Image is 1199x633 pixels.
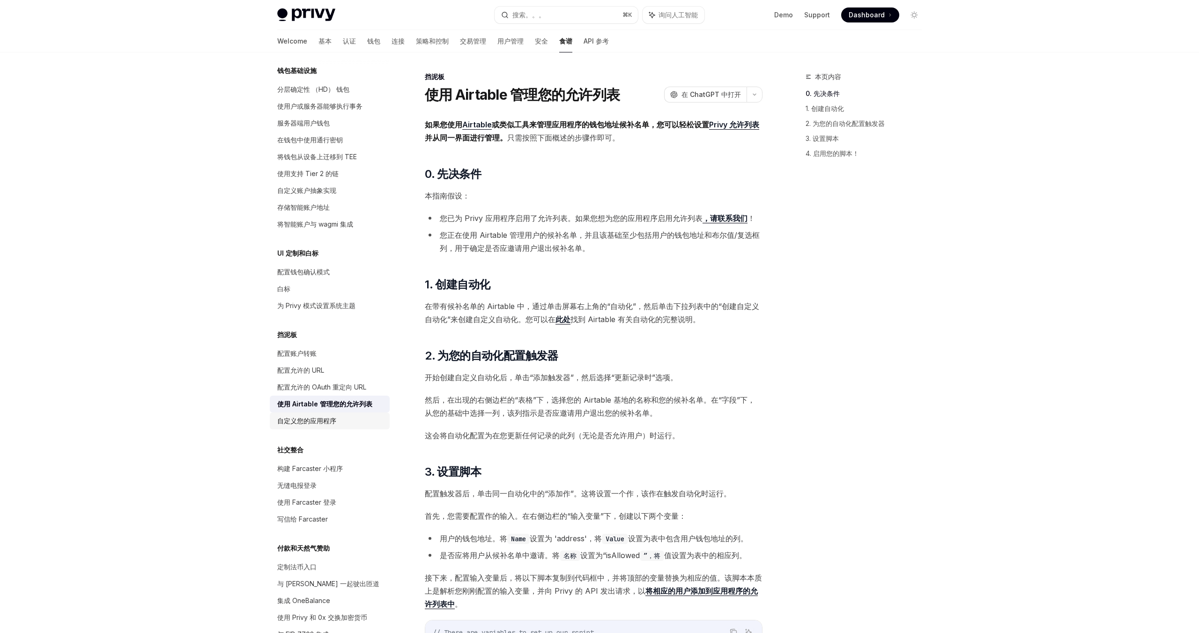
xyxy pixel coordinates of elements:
font: 安全 [535,37,548,45]
font: 本页内容 [815,73,841,81]
font: 开始创建自定义自动化后，单击“添加触发器”，然后选择“更新记录时”选项。 [425,373,678,382]
a: 策略和控制 [416,30,449,52]
a: 分层确定性 （HD） 钱包 [270,81,390,98]
a: 将钱包从设备上迁移到 TEE [270,148,390,165]
font: 在 ChatGPT 中打开 [681,90,741,98]
font: 这会将自动化配置为在您更新任何记录的此列（无论是否允许用户）时运行。 [425,431,680,440]
a: 服务器端用户钱包 [270,115,390,132]
a: 配置钱包确认模式 [270,264,390,280]
font: 您已为 Privy 应用程序启用了允许列表。如果您想为您的应用程序启用允许列表 ！ [440,213,755,223]
font: 白标 [277,285,290,293]
a: 2. 为您的自动化配置触发器 [806,116,929,131]
a: Support [804,10,830,20]
a: ，请联系我们 [703,213,748,223]
font: 0. 先决条件 [806,89,840,97]
font: 自定义账户抽象实现 [277,186,336,194]
font: 1. 创建自动化 [425,278,490,291]
a: 3. 设置脚本 [806,131,929,146]
font: 用户的钱包地址。将 设置为 'address'，将 设置为表中包含用户钱包地址的列。 [440,534,748,543]
font: 服务器端用户钱包 [277,119,330,127]
font: 配置允许的 URL [277,366,324,374]
code: Value [602,534,628,544]
font: 食谱 [559,37,572,45]
button: 搜索。。。⌘K [495,7,638,23]
code: ”，将 [640,551,664,561]
a: API 参考 [584,30,609,52]
font: 使用 Airtable 管理您的允许列表 [277,400,372,408]
font: 在钱包中使用通行密钥 [277,136,343,144]
font: 钱包基础设施 [277,66,317,74]
font: 社交整合 [277,446,303,454]
a: 使用支持 Tier 2 的链 [270,165,390,182]
a: 交易管理 [460,30,486,52]
font: 您正在使用 Airtable 管理用户的候补名单，并且该基础至少包括用户的钱包地址和布尔值/复选框列，用于确定是否应邀请用户退出候补名单。 [440,230,760,253]
font: 自定义您的应用程序 [277,417,336,425]
font: 与 [PERSON_NAME] 一起驶出匝道 [277,580,379,588]
font: 使用 Airtable 管理您的允许列表 [425,86,620,103]
font: 3. 设置脚本 [425,465,481,478]
font: 写信给 Farcaster [277,515,328,523]
font: 将钱包从设备上迁移到 TEE [277,153,357,161]
font: 策略和控制 [416,37,449,45]
a: Privy 允许列表 [709,120,759,130]
a: 配置允许的 URL [270,362,390,379]
font: 首先，您需要配置作的输入。在右侧边栏的“输入变量”下，创建以下两个变量： [425,511,686,521]
font: 配置账户转账 [277,349,317,357]
a: 写信给 Farcaster [270,511,390,528]
font: 在带有候补名单的 Airtable 中，通过单击屏幕右上角的“自动化”，然后单击下拉列表中的“创建自定义自动化”来创建自定义自动化。您可以在 找到 Airtable 有关自动化的完整说明。 [425,302,759,324]
font: 1. 创建自动化 [806,104,844,112]
a: 定制法币入口 [270,559,390,575]
font: 连接 [392,37,405,45]
font: 配置允许的 OAuth 重定向 URL [277,383,366,391]
font: 付款和天然气赞助 [277,544,330,552]
a: 配置允许的 OAuth 重定向 URL [270,379,390,396]
a: 在钱包中使用通行密钥 [270,132,390,148]
span: ⌘ K [622,11,632,19]
font: 0. 先决条件 [425,167,481,181]
button: 询问人工智能 [643,7,704,23]
a: 使用 Airtable 管理您的允许列表 [270,396,390,412]
a: 1. 创建自动化 [806,101,929,116]
font: API 参考 [584,37,609,45]
img: light logo [277,8,335,22]
a: 白标 [270,280,390,297]
font: 2. 为您的自动化配置触发器 [806,119,885,127]
font: 用户管理 [497,37,524,45]
a: Airtable [462,120,492,130]
a: 配置账户转账 [270,345,390,362]
font: 搜索。。。 [512,11,545,19]
font: 挡泥板 [277,331,297,339]
font: 将智能账户与 wagmi 集成 [277,220,353,228]
a: 使用 Privy 和 0x 交换加密货币 [270,609,390,626]
a: Dashboard [841,7,899,22]
font: 4. 启用您的脚本！ [806,149,859,157]
font: 集成 OneBalance [277,596,330,604]
code: 名称 [560,551,580,561]
font: 配置钱包确认模式 [277,268,330,276]
a: 此处 [555,315,570,324]
a: 为 Privy 模式设置系统主题 [270,297,390,314]
a: 使用户或服务器能够执行事务 [270,98,390,115]
button: Toggle dark mode [907,7,922,22]
a: 将智能账户与 wagmi 集成 [270,216,390,233]
font: 存储智能账户地址 [277,203,330,211]
font: 然后，在出现的右侧边栏的“表格”下，选择您的 Airtable 基地的名称和您的候补名单。在“字段”下，从您的基础中选择一列，该列指示是否应邀请用户退出您的候补名单。 [425,395,755,418]
span: Dashboard [849,10,885,20]
a: 安全 [535,30,548,52]
a: 4. 启用您的脚本！ [806,146,929,161]
font: 只需按照下面概述的步骤作即可。 [425,120,759,142]
font: 为 Privy 模式设置系统主题 [277,302,355,309]
code: Name [507,534,530,544]
a: 认证 [343,30,356,52]
font: 无缝电报登录 [277,481,317,489]
a: 存储智能账户地址 [270,199,390,216]
font: 使用户或服务器能够执行事务 [277,102,363,110]
strong: 如果您使用 或类似工具来管理应用程序的钱包地址候补名单，您可以轻松设置 并从同一界面进行管理。 [425,120,759,142]
a: 自定义您的应用程序 [270,412,390,429]
font: UI 定制和白标 [277,249,318,257]
font: 2. 为您的自动化配置触发器 [425,349,558,362]
a: 构建 Farcaster 小程序 [270,460,390,477]
a: 与 [PERSON_NAME] 一起驶出匝道 [270,575,390,592]
font: 是否应将用户从候补名单中邀请。将 设置为“isAllowed 值设置为表中的相应列。 [440,551,747,560]
font: 定制法币入口 [277,563,317,571]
